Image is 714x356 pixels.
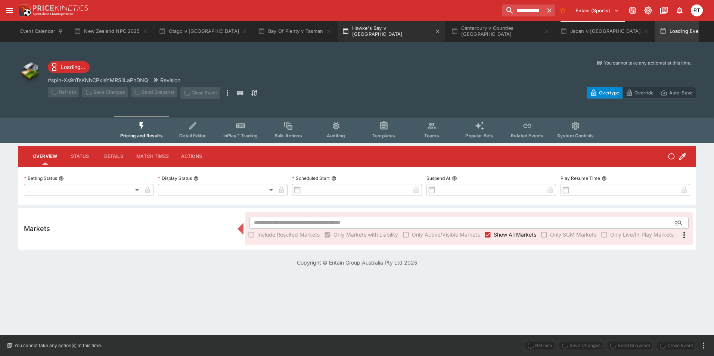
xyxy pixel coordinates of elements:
[699,341,708,350] button: more
[24,175,57,181] p: Betting Status
[602,176,607,181] button: Play Resume Time
[3,4,16,17] button: open drawer
[61,63,85,71] p: Loading...
[160,76,180,84] p: Revision
[610,231,674,238] span: Only Live/In-Play Markets
[114,116,600,143] div: Event type filters
[154,21,252,42] button: Otago v [GEOGRAPHIC_DATA]
[223,133,258,138] span: InPlay™ Trading
[424,133,439,138] span: Teams
[254,21,336,42] button: Bay Of Plenty v Tasman
[69,21,152,42] button: New Zealand NPC 2025
[673,4,686,17] button: Notifications
[24,224,50,233] h5: Markets
[672,216,685,229] button: Open
[465,133,493,138] span: Popular Bets
[193,176,199,181] button: Display Status
[557,4,569,16] button: No Bookmarks
[158,175,192,181] p: Display Status
[571,4,624,16] button: Select Tenant
[634,89,654,97] p: Override
[412,231,480,238] span: Only Active/Visible Markets
[223,87,232,99] button: more
[59,176,64,181] button: Betting Status
[120,133,163,138] span: Pricing and Results
[257,231,320,238] span: Include Resulted Markets
[669,89,693,97] p: Auto-Save
[511,133,543,138] span: Related Events
[452,176,457,181] button: Suspend At
[16,3,31,18] img: PriceKinetics Logo
[27,147,63,165] button: Overview
[494,231,536,238] span: Show All Markets
[372,133,395,138] span: Templates
[599,89,619,97] p: Overtype
[179,133,206,138] span: Detail Editor
[587,87,623,99] button: Overtype
[502,4,543,16] input: search
[689,2,705,19] button: Richard Tatton
[33,12,73,16] img: Sportsbook Management
[657,87,696,99] button: Auto-Save
[175,147,208,165] button: Actions
[604,60,692,66] p: You cannot take any action(s) at this time.
[426,175,450,181] p: Suspend At
[33,5,88,11] img: PriceKinetics
[642,4,655,17] button: Toggle light/dark mode
[16,21,68,42] button: Event Calendar
[14,342,102,349] p: You cannot take any action(s) at this time.
[48,76,148,84] p: Copy To Clipboard
[680,231,689,240] svg: More
[274,133,302,138] span: Bulk Actions
[657,4,671,17] button: Documentation
[587,87,696,99] div: Start From
[626,4,639,17] button: Connected to PK
[561,175,600,181] p: Play Resume Time
[338,21,445,42] button: Hawke's Bay v [GEOGRAPHIC_DATA]
[327,133,345,138] span: Auditing
[333,231,398,238] span: Only Markets with Liability
[556,21,654,42] button: Japan v [GEOGRAPHIC_DATA]
[292,175,330,181] p: Scheduled Start
[550,231,596,238] span: Only SGM Markets
[557,133,594,138] span: System Controls
[447,21,554,42] button: Canterbury v Counties [GEOGRAPHIC_DATA]
[130,147,175,165] button: Match Times
[331,176,336,181] button: Scheduled Start
[63,147,97,165] button: Status
[622,87,657,99] button: Override
[18,60,42,84] img: other.png
[691,4,703,16] div: Richard Tatton
[97,147,130,165] button: Details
